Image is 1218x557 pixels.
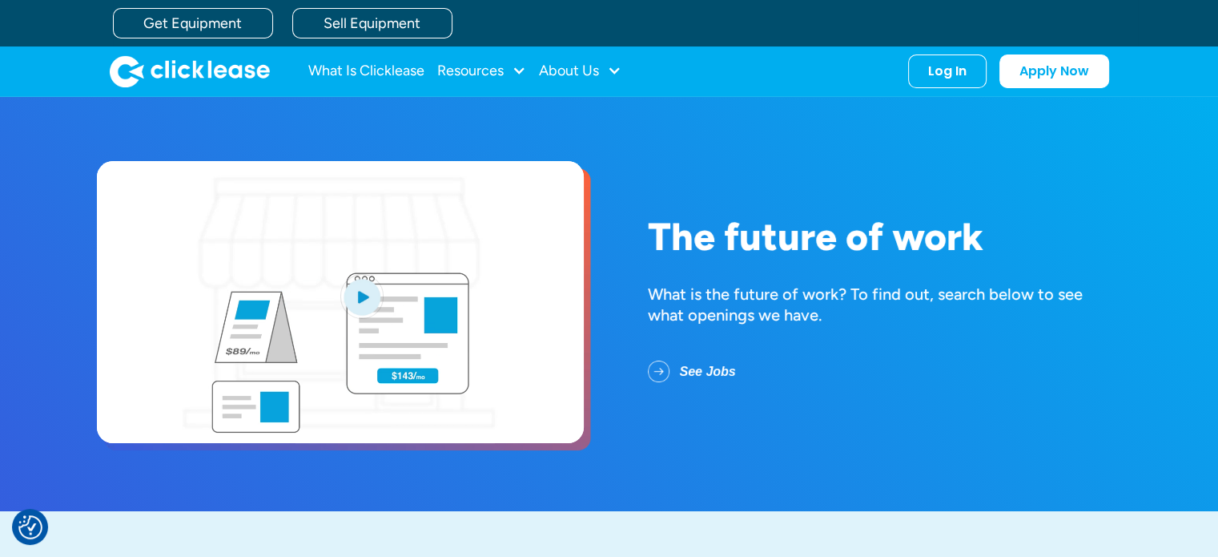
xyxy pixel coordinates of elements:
[18,515,42,539] button: Consent Preferences
[18,515,42,539] img: Revisit consent button
[340,274,384,319] img: Blue play button logo on a light blue circular background
[648,351,762,393] a: See Jobs
[928,63,967,79] div: Log In
[308,55,424,87] a: What Is Clicklease
[999,54,1109,88] a: Apply Now
[110,55,270,87] img: Clicklease logo
[97,161,584,443] a: open lightbox
[110,55,270,87] a: home
[648,216,1122,258] h1: The future of work
[437,55,526,87] div: Resources
[113,8,273,38] a: Get Equipment
[292,8,452,38] a: Sell Equipment
[648,284,1122,325] div: What is the future of work? To find out, search below to see what openings we have.
[539,55,621,87] div: About Us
